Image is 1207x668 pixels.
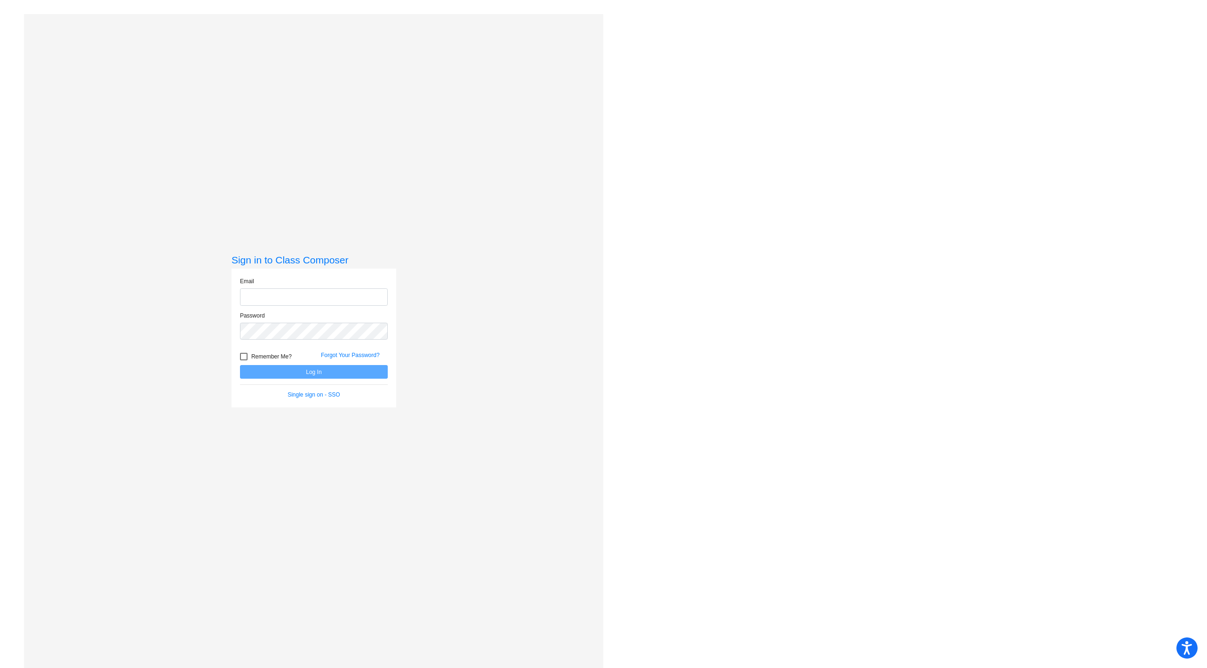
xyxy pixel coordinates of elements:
label: Email [240,277,254,286]
span: Remember Me? [251,351,292,362]
a: Forgot Your Password? [321,352,380,358]
button: Log In [240,365,388,379]
label: Password [240,311,265,320]
a: Single sign on - SSO [288,391,340,398]
h3: Sign in to Class Composer [232,254,396,266]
